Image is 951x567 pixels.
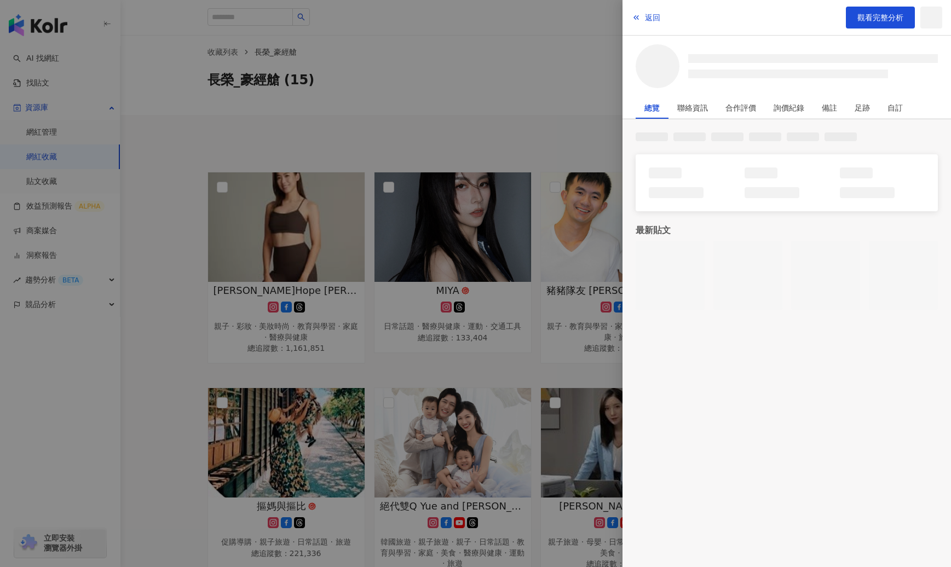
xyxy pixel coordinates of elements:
span: 返回 [645,13,660,22]
div: 聯絡資訊 [677,97,708,119]
div: 最新貼文 [636,224,938,236]
button: 返回 [631,7,661,28]
div: 足跡 [855,97,870,119]
div: 詢價紀錄 [774,97,804,119]
div: 合作評價 [725,97,756,119]
div: 總覽 [644,97,660,119]
div: 備註 [822,97,837,119]
a: 觀看完整分析 [846,7,915,28]
span: 觀看完整分析 [857,13,903,22]
div: 自訂 [887,97,903,119]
